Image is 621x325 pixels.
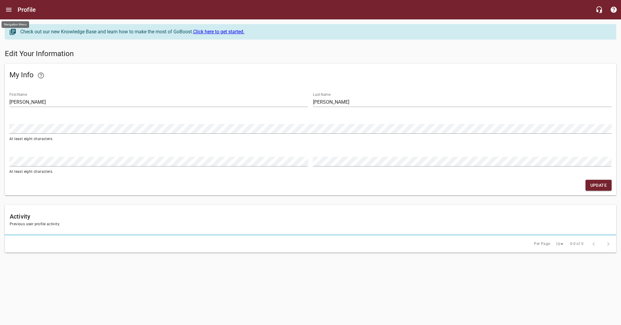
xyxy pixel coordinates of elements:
a: Learn how to update your email [34,68,48,83]
h6: Activity [10,212,611,221]
label: Last Name [313,93,331,96]
h5: My Info [9,68,612,83]
button: Support Portal [606,2,621,17]
span: Previous user profile activity. [10,221,611,227]
div: 10 [553,240,566,248]
a: Click here to get started. [193,29,244,35]
button: Live Chat [592,2,606,17]
h5: Edit Your Information [5,49,616,59]
span: Per Page: [534,241,551,247]
button: Update [586,180,612,191]
h6: Profile [18,5,36,15]
div: Check out our new Knowledge Base and learn how to make the most of GoBoost. [20,28,610,35]
label: First Name [9,93,27,96]
span: Update [590,182,607,189]
span: At least eight characters. [9,169,308,175]
span: 0-0 of 0 [570,241,583,247]
button: Open drawer [2,2,16,17]
span: At least eight characters. [9,136,612,142]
